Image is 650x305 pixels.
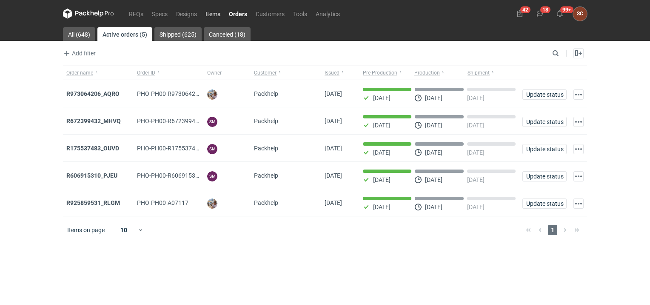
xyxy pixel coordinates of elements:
button: Actions [573,171,584,181]
div: Sylwia Cichórz [573,7,587,21]
a: Customers [251,9,289,19]
span: Shipment [468,69,490,76]
p: [DATE] [425,149,442,156]
span: Update status [526,173,563,179]
button: Update status [522,117,567,127]
button: Production [413,66,466,80]
button: 42 [513,7,527,20]
a: Canceled (18) [204,27,251,41]
button: Actions [573,117,584,127]
a: Active orders (5) [97,27,152,41]
span: Update status [526,146,563,152]
p: [DATE] [425,176,442,183]
span: 18/08/2025 [325,199,342,206]
span: 21/08/2025 [325,172,342,179]
p: [DATE] [373,122,391,129]
span: Issued [325,69,339,76]
p: [DATE] [425,95,442,101]
button: SC [573,7,587,21]
span: PHO-PH00-R175537483_OUVD [137,145,220,152]
span: Packhelp [254,90,278,97]
a: Specs [148,9,172,19]
span: PHO-PH00-R672399432_MHVQ [137,118,222,124]
img: Michał Palasek [207,199,217,209]
a: R175537483_OUVD [66,145,119,152]
span: Add filter [62,48,96,58]
span: 27/08/2025 [325,118,342,124]
button: Order ID [134,66,204,80]
span: Pre-Production [363,69,397,76]
span: Update status [526,92,563,98]
button: Issued [321,66,359,80]
button: Update status [522,144,567,154]
figcaption: SM [207,117,217,127]
button: Order name [63,66,134,80]
p: [DATE] [373,95,391,101]
p: [DATE] [373,176,391,183]
a: Items [201,9,225,19]
button: Update status [522,199,567,209]
div: 10 [110,224,138,236]
span: PHO-PH00-A07117 [137,199,188,206]
span: Update status [526,201,563,207]
input: Search [550,48,578,58]
button: Pre-Production [359,66,413,80]
a: R973064206_AQRO [66,90,120,97]
button: Update status [522,89,567,100]
button: Actions [573,199,584,209]
a: R925859531_RLGM [66,199,120,206]
span: Packhelp [254,118,278,124]
span: Owner [207,69,222,76]
a: R672399432_MHVQ [66,118,121,124]
figcaption: SM [207,171,217,181]
p: [DATE] [425,204,442,210]
a: Tools [289,9,311,19]
a: RFQs [125,9,148,19]
img: Michał Palasek [207,89,217,100]
span: Order ID [137,69,155,76]
p: [DATE] [467,95,485,101]
a: Orders [225,9,251,19]
a: All (648) [63,27,95,41]
span: 27/08/2025 [325,145,342,152]
span: Customer [254,69,277,76]
span: Order name [66,69,93,76]
button: Update status [522,171,567,181]
button: Shipment [466,66,519,80]
button: Customer [251,66,321,80]
a: R606915310_PJEU [66,172,117,179]
svg: Packhelp Pro [63,9,114,19]
span: PHO-PH00-R606915310_PJEU [137,172,219,179]
p: [DATE] [373,204,391,210]
span: Items on page [67,226,105,234]
button: 99+ [553,7,567,20]
a: Designs [172,9,201,19]
p: [DATE] [425,122,442,129]
span: Update status [526,119,563,125]
span: Production [414,69,440,76]
button: Actions [573,144,584,154]
span: Packhelp [254,145,278,152]
a: Shipped (625) [154,27,202,41]
span: Packhelp [254,199,278,206]
p: [DATE] [467,122,485,129]
p: [DATE] [467,149,485,156]
button: 18 [533,7,547,20]
p: [DATE] [467,176,485,183]
button: Add filter [61,48,96,58]
span: Packhelp [254,172,278,179]
button: Actions [573,89,584,100]
p: [DATE] [467,204,485,210]
span: 1 [548,225,557,235]
span: PHO-PH00-R973064206_AQRO [137,90,221,97]
span: 03/09/2025 [325,90,342,97]
figcaption: SM [207,144,217,154]
a: Analytics [311,9,344,19]
p: [DATE] [373,149,391,156]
